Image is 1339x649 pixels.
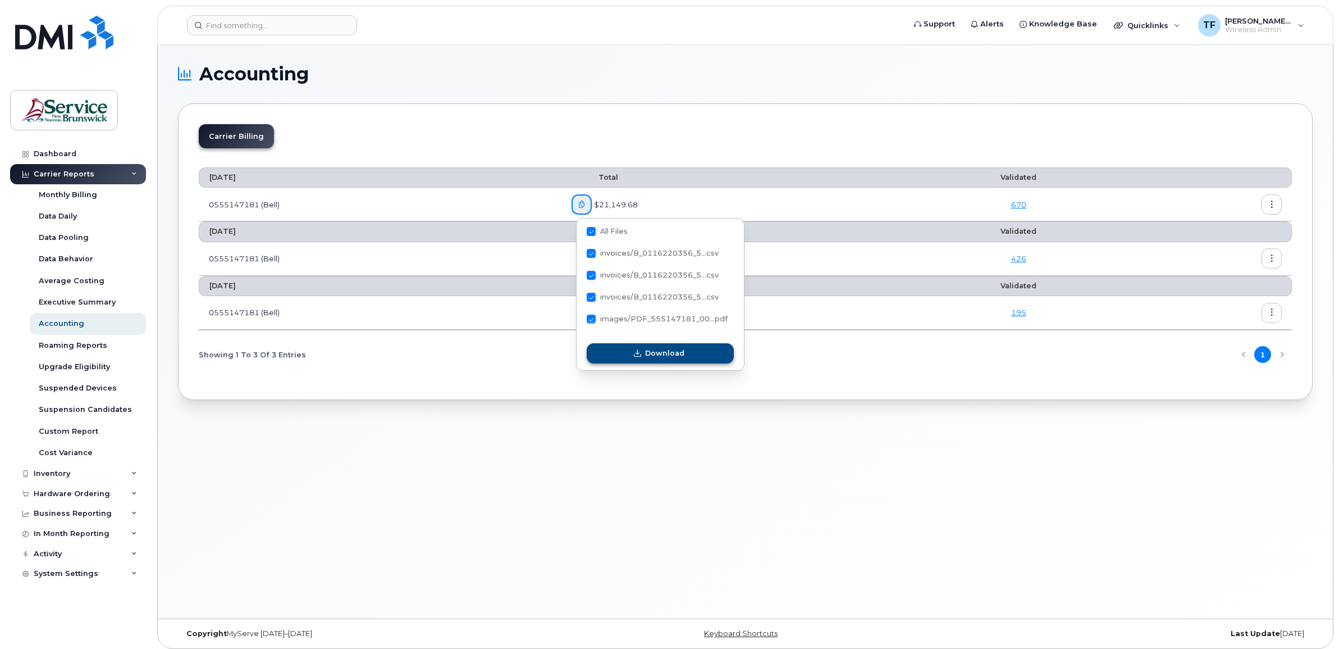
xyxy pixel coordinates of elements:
th: Validated [907,276,1131,296]
div: MyServe [DATE]–[DATE] [178,629,556,638]
span: Accounting [199,66,309,83]
span: invoices/B_0116220356_5...csv [600,271,719,279]
div: [DATE] [934,629,1313,638]
th: [DATE] [199,221,561,242]
th: Validated [907,167,1131,188]
th: Validated [907,221,1131,242]
span: invoices/B_0116220356_555147181_20082025_MOB.csv [587,273,719,282]
span: images/PDF_555147181_007_0000000000.pdf [587,317,728,325]
a: Keyboard Shortcuts [704,629,778,638]
td: 0555147181 (Bell) [199,242,561,276]
span: Download [645,348,684,358]
span: $21,149.68 [592,199,638,210]
span: Total [572,227,618,235]
a: 195 [1011,308,1026,317]
strong: Last Update [1231,629,1280,638]
span: All Files [600,227,628,235]
span: invoices/B_0116220356_555147181_20082025_DTL.csv [587,295,719,303]
button: Download [587,343,734,364]
strong: Copyright [186,629,227,638]
th: [DATE] [199,276,561,296]
button: Page 1 [1254,346,1271,363]
span: images/PDF_555147181_00...pdf [600,315,728,323]
td: 0555147181 (Bell) [199,296,561,330]
span: Total [572,282,618,290]
a: 670 [1011,200,1026,209]
span: invoices/B_0116220356_555147181_20082025_ACC.csv [587,251,719,260]
span: Total [572,173,618,181]
a: PDF_555147181_005_0000000000.pdf [572,303,593,323]
span: Showing 1 To 3 Of 3 Entries [199,346,306,363]
th: [DATE] [199,167,561,188]
span: invoices/B_0116220356_5...csv [600,249,719,257]
span: invoices/B_0116220356_5...csv [600,293,719,301]
td: 0555147181 (Bell) [199,188,561,221]
a: 426 [1011,254,1026,263]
